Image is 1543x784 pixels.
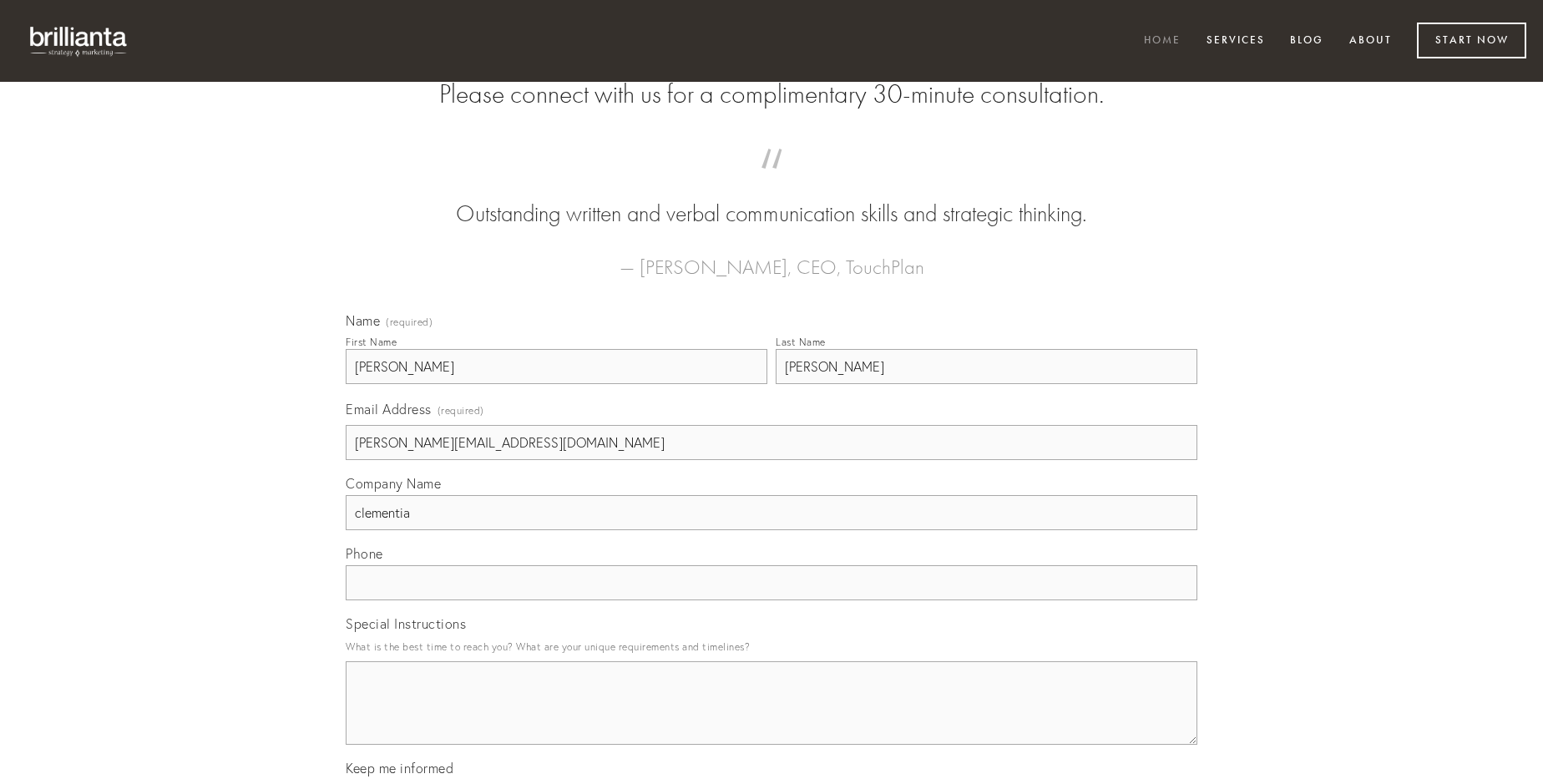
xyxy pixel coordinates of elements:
[17,17,142,65] img: brillianta - research, strategy, marketing
[1196,28,1276,55] a: Services
[346,336,397,348] div: First Name
[346,401,432,417] span: Email Address
[346,545,383,562] span: Phone
[776,336,826,348] div: Last Name
[1133,28,1191,55] a: Home
[372,230,1171,284] figcaption: — [PERSON_NAME], CEO, TouchPlan
[346,615,466,632] span: Special Instructions
[1279,28,1334,55] a: Blog
[372,165,1171,198] span: “
[346,475,441,492] span: Company Name
[346,635,1197,658] p: What is the best time to reach you? What are your unique requirements and timelines?
[1338,28,1403,55] a: About
[346,760,453,776] span: Keep me informed
[1417,23,1526,58] a: Start Now
[386,317,433,327] span: (required)
[372,165,1171,230] blockquote: Outstanding written and verbal communication skills and strategic thinking.
[438,399,484,422] span: (required)
[346,312,380,329] span: Name
[346,78,1197,110] h2: Please connect with us for a complimentary 30-minute consultation.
